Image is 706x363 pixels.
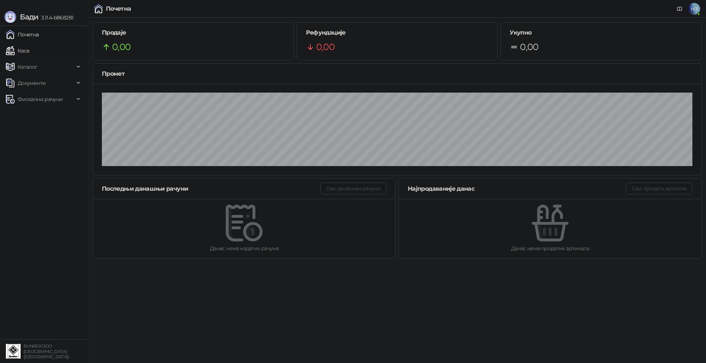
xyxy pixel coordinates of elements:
[6,43,29,58] a: Каса
[18,60,38,74] span: Каталог
[626,183,692,194] button: Сви продати артикли
[320,183,386,194] button: Сви данашњи рачуни
[520,40,538,54] span: 0,00
[102,69,692,78] div: Промет
[38,14,73,21] span: 3.11.4-b868281
[20,12,38,21] span: Бади
[105,244,384,252] div: Данас нема издатих рачуна
[6,344,21,359] img: 64x64-companyLogo-d200c298-da26-4023-afd4-f376f589afb5.jpeg
[6,27,39,42] a: Почетна
[316,40,335,54] span: 0,00
[510,28,692,37] h5: Укупно
[24,344,69,359] small: BUNKER DOO [GEOGRAPHIC_DATA] ([GEOGRAPHIC_DATA])
[4,11,16,23] img: Logo
[18,92,63,107] span: Фискални рачуни
[106,6,131,12] div: Почетна
[408,184,626,193] div: Најпродаваније данас
[102,28,285,37] h5: Продаје
[112,40,131,54] span: 0,00
[18,76,46,90] span: Документи
[674,3,685,15] a: Документација
[688,3,700,15] span: НЗ
[306,28,489,37] h5: Рефундације
[102,184,320,193] div: Последњи данашњи рачуни
[411,244,689,252] div: Данас нема продатих артикала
